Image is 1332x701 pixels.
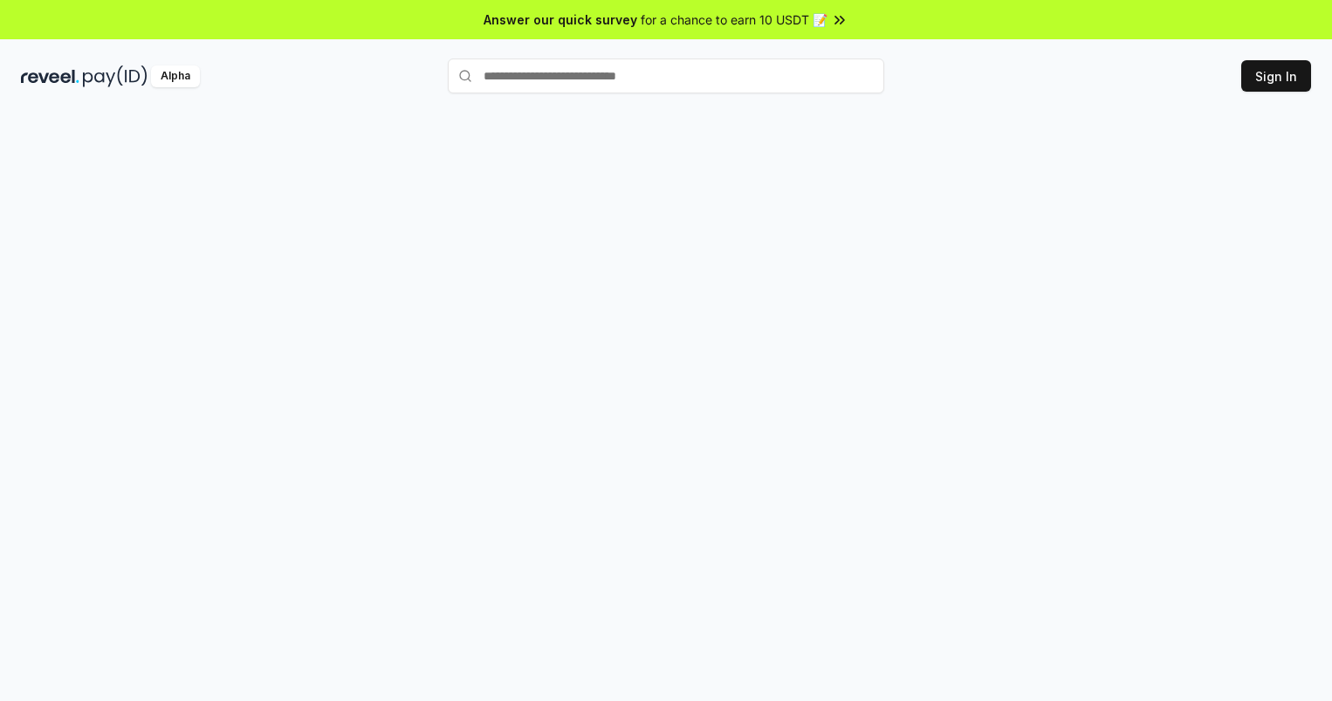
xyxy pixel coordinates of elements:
span: for a chance to earn 10 USDT 📝 [641,10,827,29]
img: pay_id [83,65,148,87]
img: reveel_dark [21,65,79,87]
div: Alpha [151,65,200,87]
button: Sign In [1241,60,1311,92]
span: Answer our quick survey [484,10,637,29]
